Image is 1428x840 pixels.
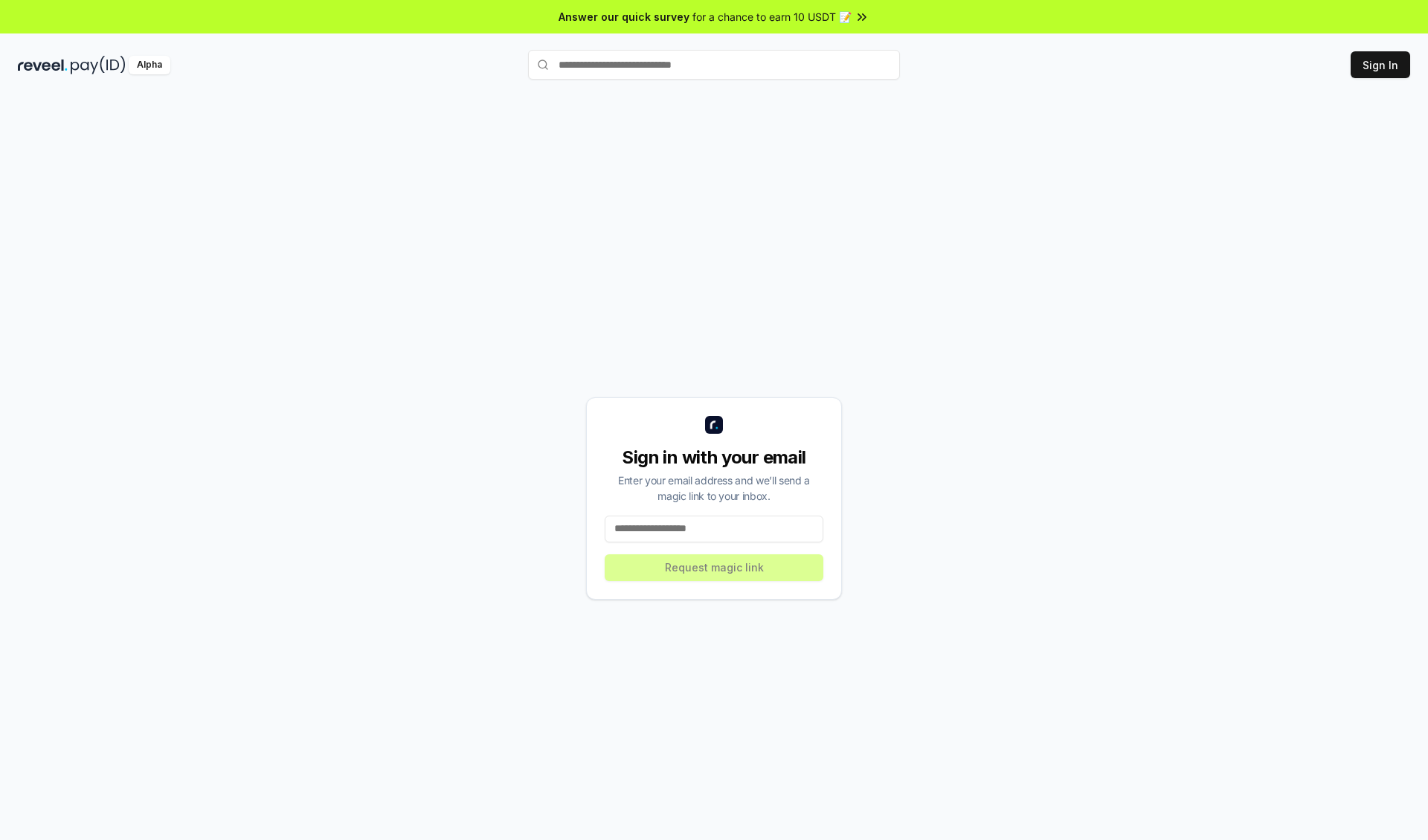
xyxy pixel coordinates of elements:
div: Enter your email address and we’ll send a magic link to your inbox. [605,472,823,504]
span: Answer our quick survey [559,9,689,25]
img: pay_id [71,56,126,74]
img: reveel_dark [18,56,68,74]
div: Alpha [129,56,170,74]
button: Sign In [1351,51,1410,78]
img: logo_small [705,416,723,434]
div: Sign in with your email [605,446,823,469]
span: for a chance to earn 10 USDT 📝 [692,9,852,25]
